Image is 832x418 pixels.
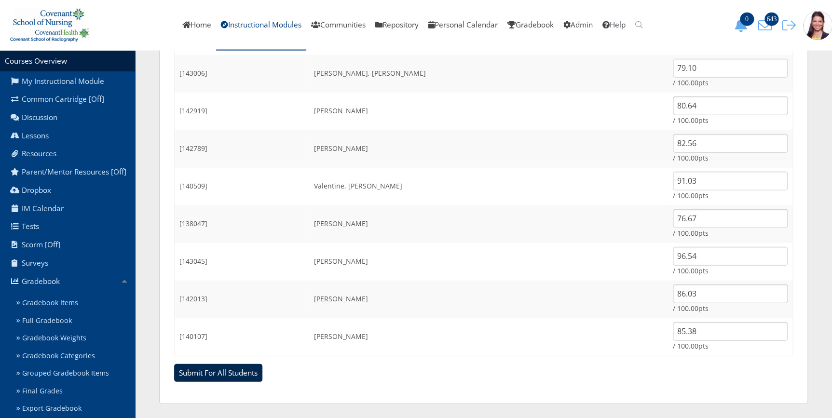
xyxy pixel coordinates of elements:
td: [PERSON_NAME] [309,130,668,168]
td: [143045] [175,243,309,281]
td: / 100.00pts [668,281,793,318]
td: [PERSON_NAME], [PERSON_NAME] [309,55,668,93]
span: 0 [740,13,754,26]
td: [142013] [175,281,309,318]
a: Export Gradebook [13,400,135,418]
td: [PERSON_NAME] [309,93,668,130]
a: Gradebook Items [13,294,135,312]
button: 643 [755,18,779,32]
button: 0 [731,18,755,32]
td: / 100.00pts [668,55,793,93]
td: / 100.00pts [668,93,793,130]
td: [PERSON_NAME] [309,318,668,356]
td: [PERSON_NAME] [309,243,668,281]
td: / 100.00pts [668,130,793,168]
td: [140509] [175,168,309,205]
td: / 100.00pts [668,168,793,205]
td: [PERSON_NAME] [309,205,668,243]
a: Grouped Gradebook Items [13,364,135,382]
td: Valentine, [PERSON_NAME] [309,168,668,205]
a: 643 [755,20,779,30]
td: [PERSON_NAME] [309,281,668,318]
td: [138047] [175,205,309,243]
span: 643 [764,13,778,26]
td: [140107] [175,318,309,356]
a: Full Gradebook [13,312,135,330]
a: Gradebook Categories [13,347,135,365]
a: Gradebook Weights [13,329,135,347]
td: [142789] [175,130,309,168]
td: / 100.00pts [668,243,793,281]
input: Submit For All Students [174,364,262,382]
td: [142919] [175,93,309,130]
a: Courses Overview [5,56,67,66]
img: 1943_125_125.jpg [803,11,832,40]
td: / 100.00pts [668,318,793,356]
td: [143006] [175,55,309,93]
a: 0 [731,20,755,30]
td: / 100.00pts [668,205,793,243]
a: Final Grades [13,382,135,400]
